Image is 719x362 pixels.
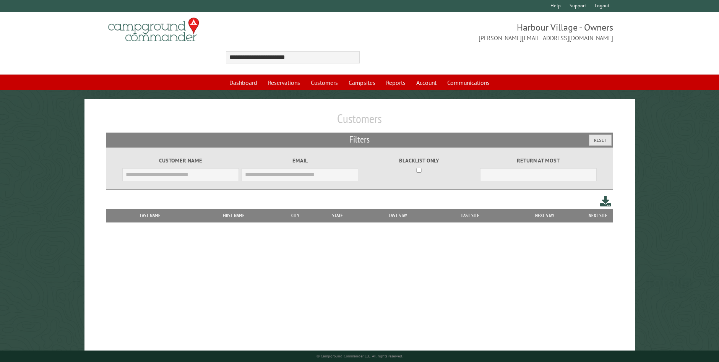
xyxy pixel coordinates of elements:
a: Reservations [263,75,305,90]
th: Last Name [110,209,191,222]
th: First Name [191,209,276,222]
label: Customer Name [122,156,239,165]
a: Dashboard [225,75,262,90]
a: Campsites [344,75,380,90]
h2: Filters [106,133,613,147]
label: Blacklist only [361,156,478,165]
a: Download this customer list (.csv) [600,194,611,208]
label: Email [242,156,359,165]
a: Communications [443,75,494,90]
a: Account [412,75,441,90]
th: Next Stay [506,209,583,222]
label: Return at most [480,156,597,165]
small: © Campground Commander LLC. All rights reserved. [316,354,403,359]
th: City [276,209,314,222]
th: Last Stay [361,209,435,222]
a: Reports [381,75,410,90]
th: Last Site [435,209,507,222]
th: Next Site [583,209,613,222]
a: Customers [306,75,342,90]
img: Campground Commander [106,15,201,45]
h1: Customers [106,111,613,132]
th: State [314,209,361,222]
span: Harbour Village - Owners [PERSON_NAME][EMAIL_ADDRESS][DOMAIN_NAME] [360,21,614,42]
button: Reset [589,135,612,146]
